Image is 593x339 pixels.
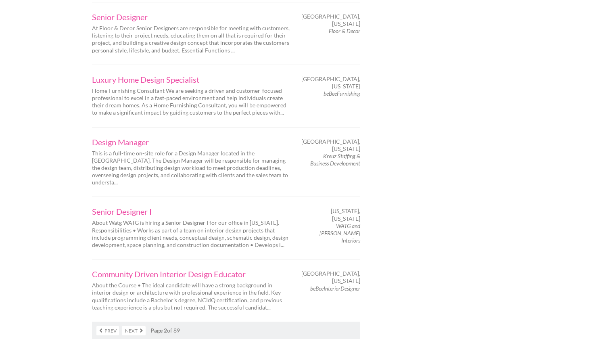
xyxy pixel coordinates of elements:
[92,207,290,216] a: Senior Designer I
[324,90,360,97] em: beBeeFurnishing
[319,222,360,244] em: WATG and [PERSON_NAME] Interiors
[92,150,290,186] p: This is a full-time on-site role for a Design Manager located in the [GEOGRAPHIC_DATA]. The Desig...
[310,153,360,167] em: Kreuz Staffing & Business Development
[92,87,290,117] p: Home Furnishing Consultant We are seeking a driven and customer-focused professional to excel in ...
[92,219,290,249] p: About Watg WATG is hiring a Senior Designer I for our office in [US_STATE]. Responsibilities • Wo...
[150,327,167,334] strong: Page 2
[96,326,119,335] a: Prev
[301,75,360,90] span: [GEOGRAPHIC_DATA], [US_STATE]
[92,282,290,311] p: About the Course • The ideal candidate will have a strong background in interior design or archit...
[92,25,290,54] p: At Floor & Decor Senior Designers are responsible for meeting with customers, listening to their ...
[92,138,290,146] a: Design Manager
[301,13,360,27] span: [GEOGRAPHIC_DATA], [US_STATE]
[301,270,360,285] span: [GEOGRAPHIC_DATA], [US_STATE]
[310,285,360,292] em: beBeeInteriorDesigner
[92,13,290,21] a: Senior Designer
[92,270,290,278] a: Community Driven Interior Design Educator
[92,75,290,84] a: Luxury Home Design Specialist
[329,27,360,34] em: Floor & Decor
[304,207,360,222] span: [US_STATE], [US_STATE]
[301,138,360,153] span: [GEOGRAPHIC_DATA], [US_STATE]
[122,326,146,335] a: Next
